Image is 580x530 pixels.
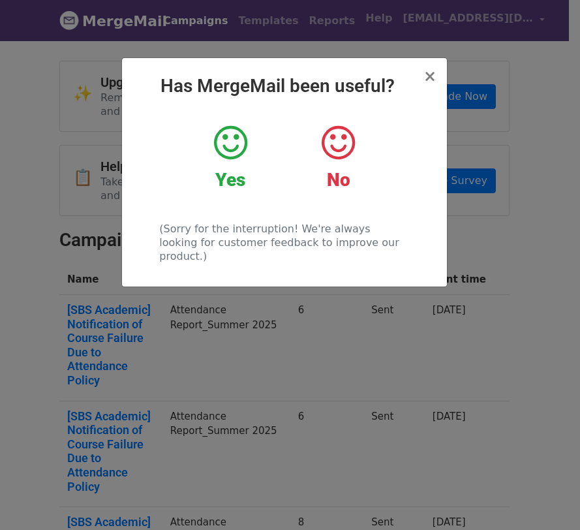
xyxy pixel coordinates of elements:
[423,67,436,86] span: ×
[294,123,382,191] a: No
[132,75,436,97] h2: Has MergeMail been useful?
[423,69,436,84] button: Close
[327,169,350,191] strong: No
[215,169,245,191] strong: Yes
[159,222,409,263] p: (Sorry for the interruption! We're always looking for customer feedback to improve our product.)
[187,123,275,191] a: Yes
